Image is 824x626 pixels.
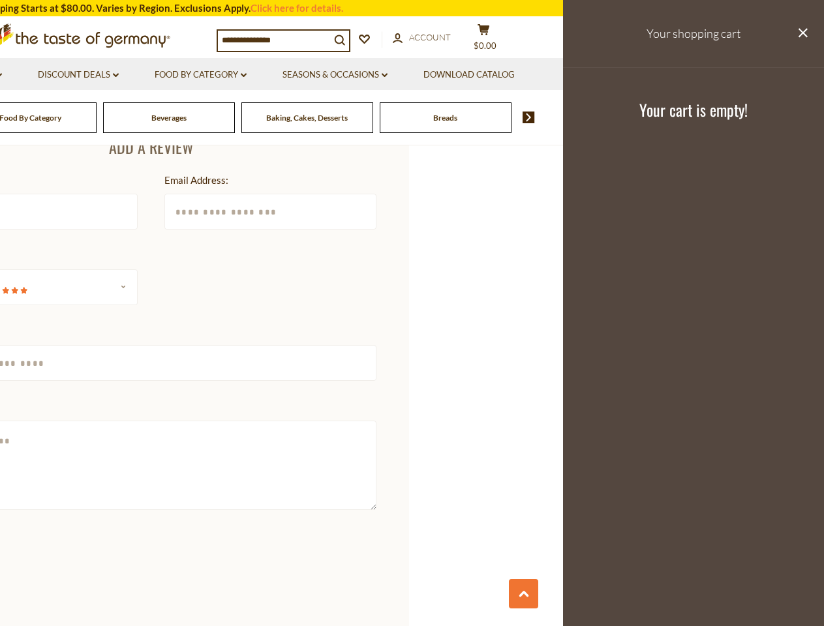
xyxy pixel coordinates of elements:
img: next arrow [523,112,535,123]
h3: Your cart is empty! [579,100,808,119]
a: Seasons & Occasions [282,68,388,82]
a: Beverages [151,113,187,123]
span: Account [409,32,451,42]
a: Discount Deals [38,68,119,82]
span: $0.00 [474,40,496,51]
div: Email Address: [164,172,370,188]
a: Account [393,31,451,45]
input: Email Address: [164,194,376,230]
button: $0.00 [465,23,504,56]
a: Download Catalog [423,68,515,82]
a: Food By Category [155,68,247,82]
a: Click here for details. [251,2,343,14]
a: Baking, Cakes, Desserts [266,113,348,123]
a: Breads [433,113,457,123]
